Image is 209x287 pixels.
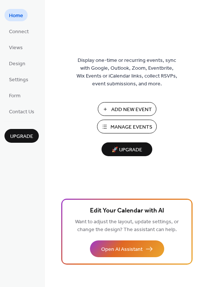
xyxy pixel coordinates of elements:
[9,28,29,36] span: Connect
[4,89,25,101] a: Form
[4,73,33,85] a: Settings
[98,102,156,116] button: Add New Event
[9,108,34,116] span: Contact Us
[9,92,21,100] span: Form
[106,145,148,155] span: 🚀 Upgrade
[4,57,30,69] a: Design
[97,120,157,133] button: Manage Events
[4,105,39,117] a: Contact Us
[9,60,25,68] span: Design
[9,76,28,84] span: Settings
[4,25,33,37] a: Connect
[90,240,164,257] button: Open AI Assistant
[4,41,27,53] a: Views
[9,12,23,20] span: Home
[101,246,143,253] span: Open AI Assistant
[77,57,177,88] span: Display one-time or recurring events, sync with Google, Outlook, Zoom, Eventbrite, Wix Events or ...
[102,142,152,156] button: 🚀 Upgrade
[4,129,39,143] button: Upgrade
[75,217,179,235] span: Want to adjust the layout, update settings, or change the design? The assistant can help.
[4,9,28,21] a: Home
[90,206,164,216] span: Edit Your Calendar with AI
[111,106,152,114] span: Add New Event
[10,133,33,141] span: Upgrade
[110,123,152,131] span: Manage Events
[9,44,23,52] span: Views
